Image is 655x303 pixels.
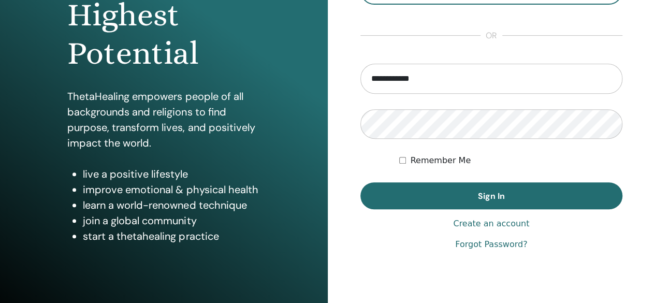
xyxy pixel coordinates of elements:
[360,182,623,209] button: Sign In
[453,218,529,230] a: Create an account
[83,213,260,228] li: join a global community
[410,154,471,167] label: Remember Me
[478,191,505,201] span: Sign In
[481,30,502,42] span: or
[83,166,260,182] li: live a positive lifestyle
[455,238,527,251] a: Forgot Password?
[83,197,260,213] li: learn a world-renowned technique
[67,89,260,151] p: ThetaHealing empowers people of all backgrounds and religions to find purpose, transform lives, a...
[83,228,260,244] li: start a thetahealing practice
[83,182,260,197] li: improve emotional & physical health
[399,154,622,167] div: Keep me authenticated indefinitely or until I manually logout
